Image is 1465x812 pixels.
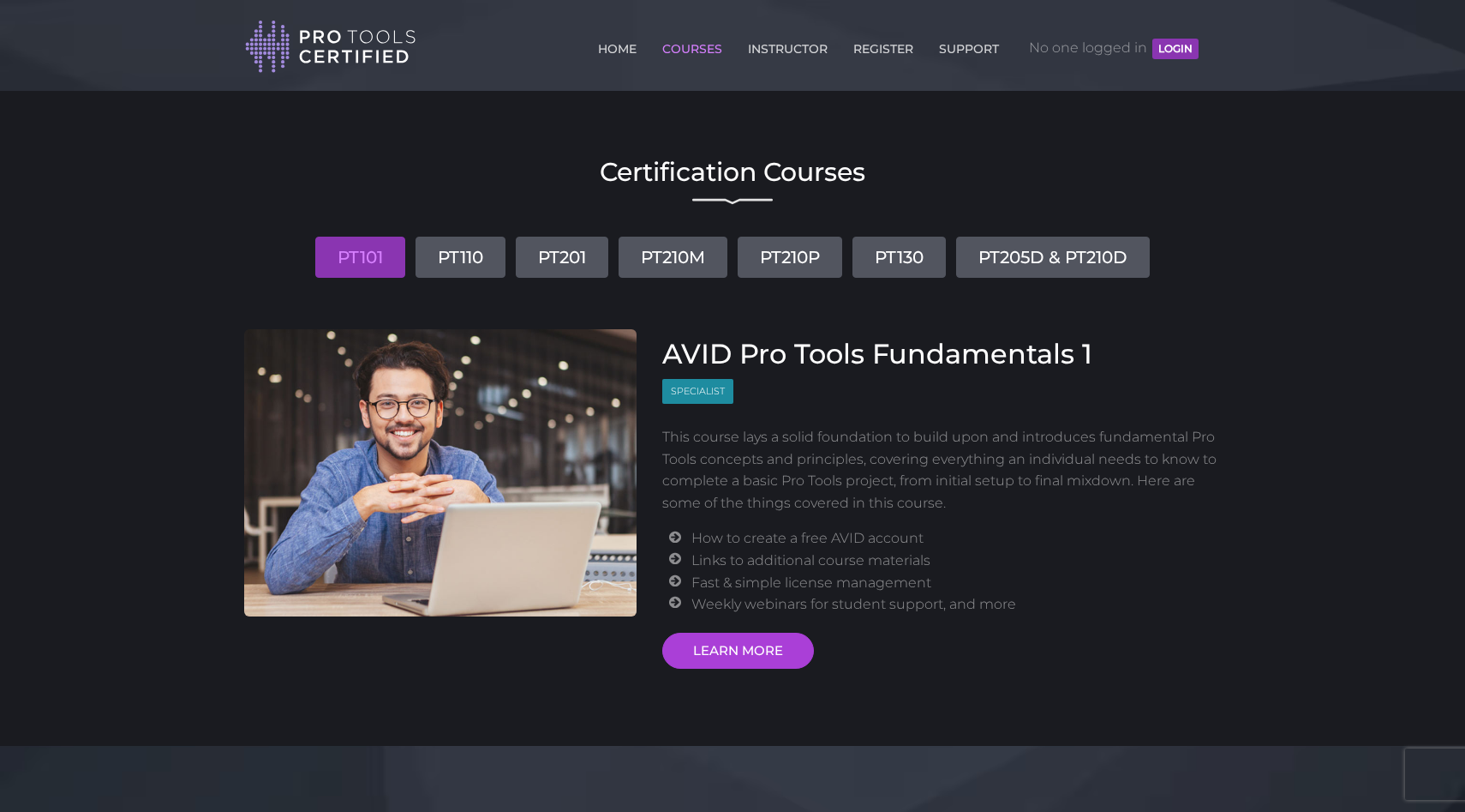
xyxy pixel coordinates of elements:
a: PT210M [619,237,727,278]
img: AVID Pro Tools Fundamentals 1 Course [244,329,637,617]
a: REGISTER [849,32,918,59]
a: HOME [594,32,641,59]
a: PT210P [738,237,842,278]
li: Weekly webinars for student support, and more [691,593,1221,616]
span: Specialist [662,379,733,404]
img: Pro Tools Certified Logo [245,19,416,75]
img: decorative line [692,198,773,205]
a: INSTRUCTOR [744,32,832,59]
li: Links to additional course materials [691,550,1221,572]
a: PT130 [852,237,946,278]
a: COURSES [658,32,727,59]
p: This course lays a solid foundation to build upon and introduces fundamental Pro Tools concepts a... [662,426,1222,514]
h3: AVID Pro Tools Fundamentals 1 [662,338,1222,370]
a: PT201 [516,237,608,278]
li: How to create a free AVID account [691,527,1221,550]
a: PT205D & PT210D [956,237,1150,278]
span: No one logged in [1029,22,1199,74]
li: Fast & simple license management [691,572,1221,594]
a: PT101 [315,237,405,278]
button: LOGIN [1152,39,1199,59]
a: LEARN MORE [662,633,814,669]
h2: Certification Courses [244,159,1221,185]
a: PT110 [416,237,505,278]
a: SUPPORT [935,32,1003,59]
